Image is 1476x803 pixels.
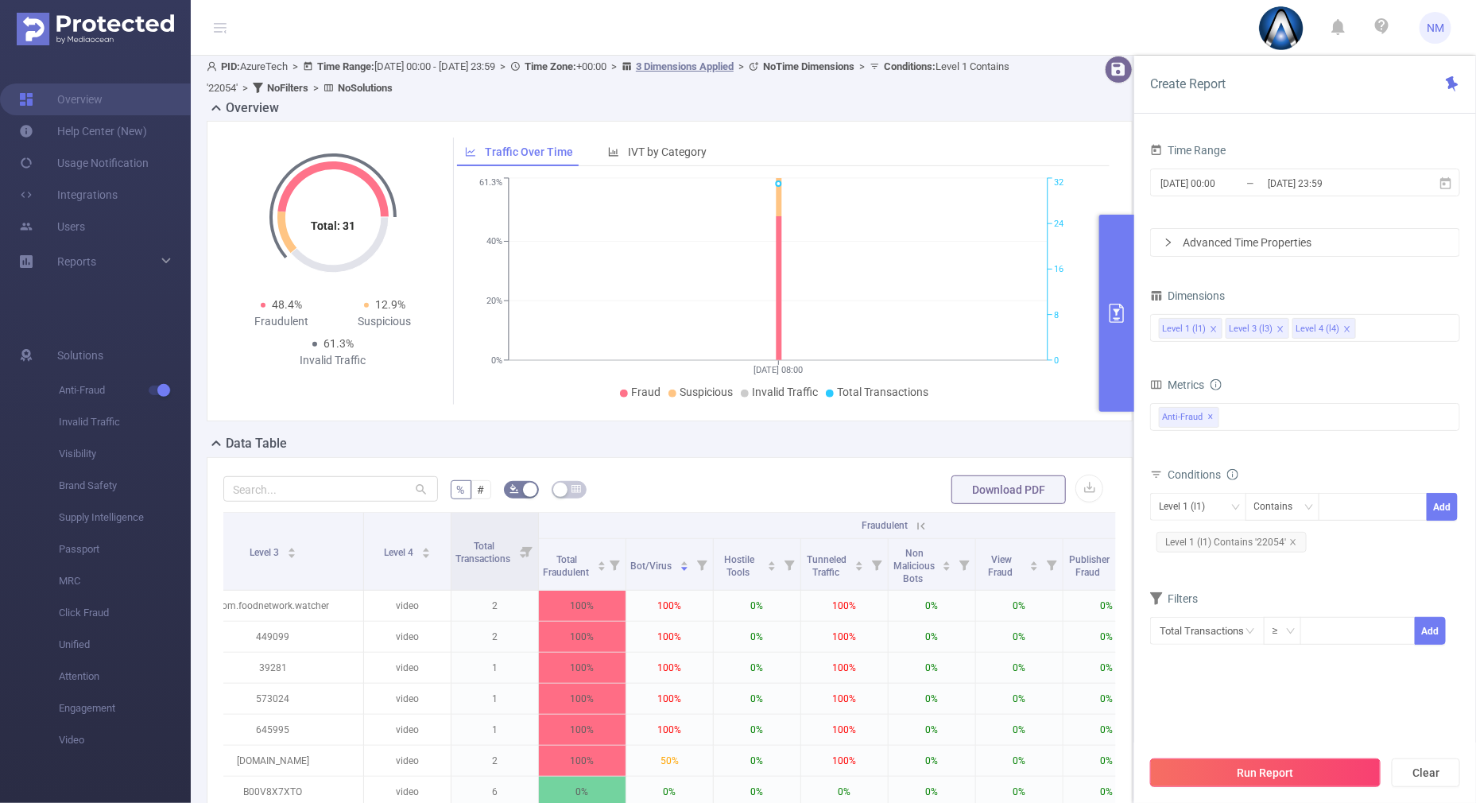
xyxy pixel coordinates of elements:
[866,539,888,590] i: Filter menu
[338,82,393,94] b: No Solutions
[1063,715,1150,745] p: 0%
[626,591,713,621] p: 100%
[608,146,619,157] i: icon: bar-chart
[597,559,606,564] i: icon: caret-up
[943,559,951,564] i: icon: caret-up
[1150,592,1198,605] span: Filters
[1231,502,1241,514] i: icon: down
[451,715,538,745] p: 1
[1150,378,1204,391] span: Metrics
[691,539,713,590] i: Filter menu
[889,746,975,776] p: 0%
[626,653,713,683] p: 100%
[1159,407,1219,428] span: Anti-Fraud
[226,99,279,118] h2: Overview
[837,386,928,398] span: Total Transactions
[1266,173,1395,194] input: End date
[1063,684,1150,714] p: 0%
[976,684,1063,714] p: 0%
[323,337,354,350] span: 61.3%
[451,653,538,683] p: 1
[311,219,355,232] tspan: Total: 31
[626,715,713,745] p: 100%
[763,60,854,72] b: No Time Dimensions
[801,622,888,652] p: 100%
[207,60,1009,94] span: AzureTech [DATE] 00:00 - [DATE] 23:59 +00:00
[1150,758,1381,787] button: Run Report
[465,146,476,157] i: icon: line-chart
[1063,591,1150,621] p: 0%
[976,746,1063,776] p: 0%
[1392,758,1460,787] button: Clear
[943,564,951,569] i: icon: caret-down
[889,715,975,745] p: 0%
[680,386,733,398] span: Suspicious
[539,684,626,714] p: 100%
[59,724,191,756] span: Video
[384,547,416,558] span: Level 4
[451,622,538,652] p: 2
[421,552,430,557] i: icon: caret-down
[630,561,674,572] span: Bot/Virus
[714,715,800,745] p: 0%
[1029,559,1039,568] div: Sort
[1159,318,1222,339] li: Level 1 (l1)
[17,13,174,45] img: Protected Media
[752,386,818,398] span: Invalid Traffic
[539,622,626,652] p: 100%
[889,684,975,714] p: 0%
[942,559,951,568] div: Sort
[543,554,591,578] span: Total Fraudulent
[364,653,451,683] p: video
[801,715,888,745] p: 100%
[714,746,800,776] p: 0%
[767,559,777,568] div: Sort
[801,684,888,714] p: 100%
[768,564,777,569] i: icon: caret-down
[801,653,888,683] p: 100%
[183,653,363,683] p: 39281
[539,591,626,621] p: 100%
[1063,746,1150,776] p: 0%
[714,622,800,652] p: 0%
[317,60,374,72] b: Time Range:
[1150,289,1225,302] span: Dimensions
[571,484,581,494] i: icon: table
[628,145,707,158] span: IVT by Category
[801,746,888,776] p: 100%
[59,502,191,533] span: Supply Intelligence
[889,591,975,621] p: 0%
[539,715,626,745] p: 100%
[333,313,436,330] div: Suspicious
[854,559,864,568] div: Sort
[606,60,622,72] span: >
[267,82,308,94] b: No Filters
[287,552,296,557] i: icon: caret-down
[539,746,626,776] p: 100%
[1030,559,1039,564] i: icon: caret-up
[421,545,430,550] i: icon: caret-up
[1054,355,1059,366] tspan: 0
[1054,219,1063,229] tspan: 24
[714,591,800,621] p: 0%
[855,564,864,569] i: icon: caret-down
[19,179,118,211] a: Integrations
[451,746,538,776] p: 2
[525,60,576,72] b: Time Zone:
[281,352,385,369] div: Invalid Traffic
[1292,318,1356,339] li: Level 4 (l4)
[951,475,1066,504] button: Download PDF
[1164,238,1173,247] i: icon: right
[1427,12,1444,44] span: NM
[626,684,713,714] p: 100%
[1069,554,1110,578] span: Publisher Fraud
[250,547,281,558] span: Level 3
[603,539,626,590] i: Filter menu
[455,541,513,564] span: Total Transactions
[495,60,510,72] span: >
[626,746,713,776] p: 50%
[223,476,438,502] input: Search...
[1054,265,1063,275] tspan: 16
[457,483,465,496] span: %
[19,211,85,242] a: Users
